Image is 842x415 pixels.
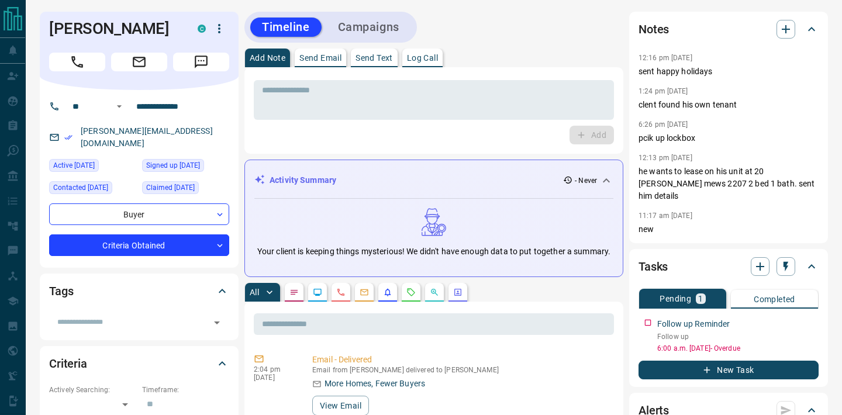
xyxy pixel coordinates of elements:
[639,15,819,43] div: Notes
[639,253,819,281] div: Tasks
[254,373,295,382] p: [DATE]
[336,288,346,297] svg: Calls
[173,53,229,71] span: Message
[312,366,609,374] p: Email from [PERSON_NAME] delivered to [PERSON_NAME]
[575,175,597,186] p: - Never
[142,181,229,198] div: Mon Feb 26 2024
[49,277,229,305] div: Tags
[639,120,688,129] p: 6:26 pm [DATE]
[49,385,136,395] p: Actively Searching:
[639,65,819,78] p: sent happy holidays
[639,154,692,162] p: 12:13 pm [DATE]
[326,18,411,37] button: Campaigns
[754,295,795,303] p: Completed
[250,18,322,37] button: Timeline
[383,288,392,297] svg: Listing Alerts
[698,295,703,303] p: 1
[639,257,668,276] h2: Tasks
[49,234,229,256] div: Criteria Obtained
[142,385,229,395] p: Timeframe:
[257,245,610,258] p: Your client is keeping things mysterious! We didn't have enough data to put together a summary.
[360,288,369,297] svg: Emails
[53,182,108,193] span: Contacted [DATE]
[639,87,688,95] p: 1:24 pm [DATE]
[254,365,295,373] p: 2:04 pm
[660,295,691,303] p: Pending
[209,314,225,331] button: Open
[312,354,609,366] p: Email - Delivered
[112,99,126,113] button: Open
[49,19,180,38] h1: [PERSON_NAME]
[49,181,136,198] div: Tue Feb 27 2024
[299,54,341,62] p: Send Email
[49,203,229,225] div: Buyer
[142,159,229,175] div: Mon Feb 26 2024
[111,53,167,71] span: Email
[657,343,819,354] p: 6:00 a.m. [DATE] - Overdue
[53,160,95,171] span: Active [DATE]
[639,361,819,379] button: New Task
[325,378,425,390] p: More Homes, Fewer Buyers
[146,182,195,193] span: Claimed [DATE]
[198,25,206,33] div: condos.ca
[250,54,285,62] p: Add Note
[289,288,299,297] svg: Notes
[430,288,439,297] svg: Opportunities
[639,132,819,144] p: pcik up lockbox
[639,223,819,236] p: new
[657,331,819,342] p: Follow up
[146,160,200,171] span: Signed up [DATE]
[453,288,463,297] svg: Agent Actions
[49,354,87,373] h2: Criteria
[313,288,322,297] svg: Lead Browsing Activity
[356,54,393,62] p: Send Text
[639,212,692,220] p: 11:17 am [DATE]
[49,282,73,300] h2: Tags
[639,165,819,202] p: he wants to lease on his unit at 20 [PERSON_NAME] mews 2207 2 bed 1 bath. sent him details
[49,53,105,71] span: Call
[407,54,438,62] p: Log Call
[81,126,213,148] a: [PERSON_NAME][EMAIL_ADDRESS][DOMAIN_NAME]
[254,170,613,191] div: Activity Summary- Never
[64,133,73,141] svg: Email Verified
[657,318,730,330] p: Follow up Reminder
[639,54,692,62] p: 12:16 pm [DATE]
[639,99,819,111] p: clent found his own tenant
[270,174,336,186] p: Activity Summary
[49,159,136,175] div: Tue Feb 27 2024
[639,20,669,39] h2: Notes
[49,350,229,378] div: Criteria
[406,288,416,297] svg: Requests
[250,288,259,296] p: All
